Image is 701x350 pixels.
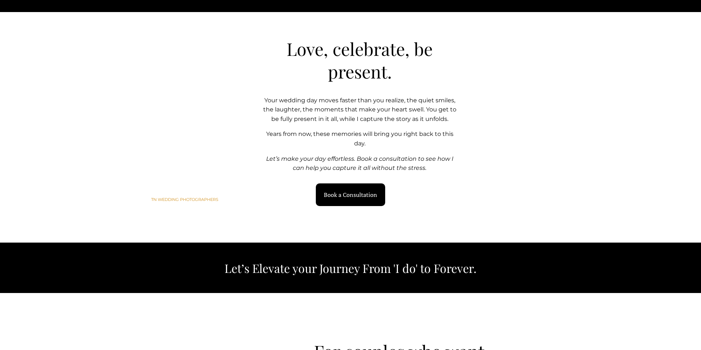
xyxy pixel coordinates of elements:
[260,38,459,83] h2: Love, celebrate, be present.
[316,183,386,206] a: Book a Consultation
[131,260,570,276] h3: Let’s Elevate your Journey From 'I do' to Forever.
[260,129,459,148] p: Years from now, these memories will bring you right back to this day.
[151,197,218,202] span: TN WEDDING PHOTOGRAPHERS
[266,155,455,172] em: Let’s make your day effortless. Book a consultation to see how I can help you capture it all with...
[260,96,459,124] p: Your wedding day moves faster than you realize, the quiet smiles, the laughter, the moments that ...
